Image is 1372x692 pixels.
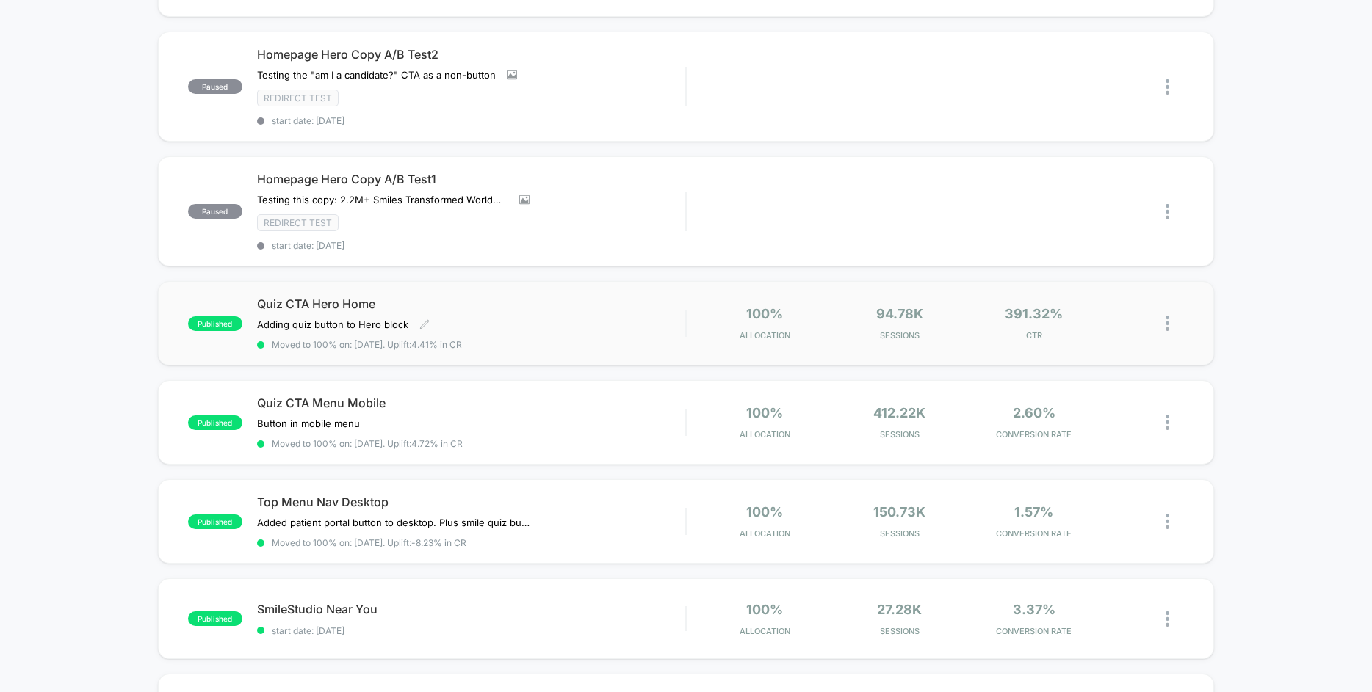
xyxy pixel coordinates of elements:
span: 94.78k [876,306,923,321]
span: paused [188,79,242,94]
span: Quiz CTA Menu Mobile [257,396,685,410]
span: 150.73k [873,504,925,520]
span: 2.60% [1013,405,1055,420]
span: 100% [746,306,783,321]
span: Top Menu Nav Desktop [257,495,685,509]
span: 100% [746,405,783,420]
span: Sessions [836,528,963,539]
span: 391.32% [1005,306,1063,321]
span: 412.22k [873,405,925,420]
img: close [1166,415,1169,430]
span: Sessions [836,626,963,636]
span: published [188,415,242,430]
span: Quiz CTA Hero Home [257,296,685,311]
span: Redirect Test [257,90,339,106]
span: Sessions [836,429,963,440]
span: CONVERSION RATE [970,429,1097,440]
span: Allocation [740,330,790,340]
span: 100% [746,504,783,520]
span: CTR [970,330,1097,340]
span: Testing this copy: 2.2M+ Smiles Transformed WorldwideClear Aligners &Retainers for 60% LessFDA-cl... [257,194,508,205]
span: published [188,611,242,626]
span: start date: [DATE] [257,240,685,251]
span: Allocation [740,626,790,636]
span: Allocation [740,528,790,539]
span: SmileStudio Near You [257,602,685,616]
span: Moved to 100% on: [DATE] . Uplift: 4.72% in CR [272,438,463,449]
span: Homepage Hero Copy A/B Test1 [257,172,685,186]
span: start date: [DATE] [257,115,685,126]
span: CONVERSION RATE [970,626,1097,636]
span: Button in mobile menu [257,418,360,429]
span: CONVERSION RATE [970,528,1097,539]
span: Sessions [836,330,963,340]
span: start date: [DATE] [257,625,685,636]
span: Redirect Test [257,214,339,231]
img: close [1166,204,1169,219]
img: close [1166,611,1169,627]
span: Testing the "am I a candidate?" CTA as a non-button [257,69,496,81]
span: published [188,316,242,331]
span: Adding quiz button to Hero block [257,318,408,330]
span: 27.28k [877,602,922,617]
span: Moved to 100% on: [DATE] . Uplift: 4.41% in CR [272,339,462,350]
img: close [1166,514,1169,529]
span: paused [188,204,242,219]
span: 100% [746,602,783,617]
span: Allocation [740,429,790,440]
img: close [1166,79,1169,95]
span: 3.37% [1013,602,1055,617]
span: Homepage Hero Copy A/B Test2 [257,47,685,62]
span: published [188,514,242,529]
span: Moved to 100% on: [DATE] . Uplift: -8.23% in CR [272,537,466,548]
span: 1.57% [1014,504,1053,520]
span: Added patient portal button to desktop. Plus smile quiz button [257,517,530,528]
img: close [1166,316,1169,331]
